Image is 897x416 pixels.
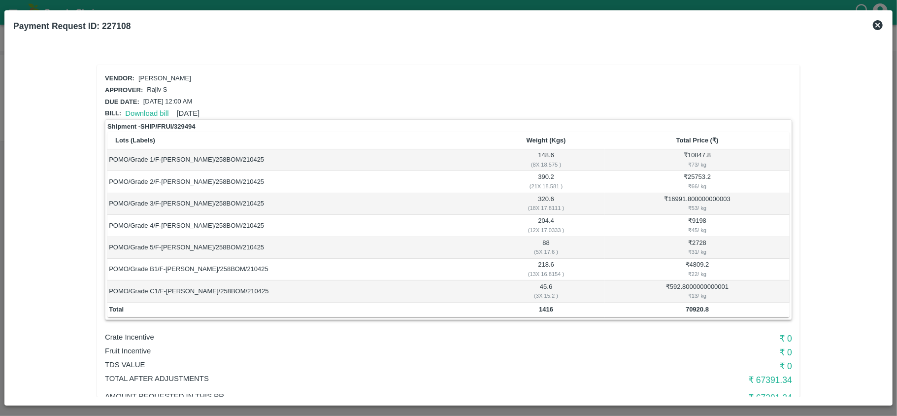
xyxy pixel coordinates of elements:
[676,137,719,144] b: Total Price (₹)
[605,215,790,237] td: ₹ 9198
[605,193,790,215] td: ₹ 16991.800000000003
[487,171,605,193] td: 390.2
[143,97,192,106] p: [DATE] 12:00 AM
[489,291,603,300] div: ( 3 X 15.2 )
[489,226,603,235] div: ( 12 X 17.0333 )
[105,359,563,370] p: TDS VALUE
[607,247,788,256] div: ₹ 31 / kg
[489,270,603,278] div: ( 13 X 16.8154 )
[107,171,487,193] td: POMO/Grade 2/F-[PERSON_NAME]/258BOM/210425
[487,280,605,302] td: 45.6
[107,259,487,280] td: POMO/Grade B1/F-[PERSON_NAME]/258BOM/210425
[487,149,605,171] td: 148.6
[107,215,487,237] td: POMO/Grade 4/F-[PERSON_NAME]/258BOM/210425
[527,137,566,144] b: Weight (Kgs)
[105,391,563,402] p: Amount Requested in this PR
[539,306,553,313] b: 1416
[487,193,605,215] td: 320.6
[607,204,788,212] div: ₹ 53 / kg
[105,346,563,356] p: Fruit Incentive
[487,215,605,237] td: 204.4
[607,270,788,278] div: ₹ 22 / kg
[605,171,790,193] td: ₹ 25753.2
[105,98,139,105] span: Due date:
[605,237,790,259] td: ₹ 2728
[563,359,792,373] h6: ₹ 0
[563,346,792,359] h6: ₹ 0
[607,182,788,191] div: ₹ 66 / kg
[686,306,709,313] b: 70920.8
[13,21,131,31] b: Payment Request ID: 227108
[105,109,121,117] span: Bill:
[607,291,788,300] div: ₹ 13 / kg
[107,280,487,302] td: POMO/Grade C1/F-[PERSON_NAME]/258BOM/210425
[563,332,792,346] h6: ₹ 0
[487,237,605,259] td: 88
[105,373,563,384] p: Total After adjustments
[125,109,168,117] a: Download bill
[147,85,167,95] p: Rajiv S
[563,391,792,405] h6: ₹ 67391.34
[489,182,603,191] div: ( 21 X 18.581 )
[105,86,143,94] span: Approver:
[605,280,790,302] td: ₹ 592.8000000000001
[115,137,155,144] b: Lots (Labels)
[177,109,200,117] span: [DATE]
[107,149,487,171] td: POMO/Grade 1/F-[PERSON_NAME]/258BOM/210425
[607,160,788,169] div: ₹ 73 / kg
[109,306,124,313] b: Total
[563,373,792,387] h6: ₹ 67391.34
[107,122,195,132] strong: Shipment - SHIP/FRUI/329494
[489,204,603,212] div: ( 18 X 17.8111 )
[107,237,487,259] td: POMO/Grade 5/F-[PERSON_NAME]/258BOM/210425
[105,74,134,82] span: Vendor:
[138,74,191,83] p: [PERSON_NAME]
[105,332,563,343] p: Crate Incentive
[107,193,487,215] td: POMO/Grade 3/F-[PERSON_NAME]/258BOM/210425
[489,247,603,256] div: ( 5 X 17.6 )
[489,160,603,169] div: ( 8 X 18.575 )
[605,259,790,280] td: ₹ 4809.2
[607,226,788,235] div: ₹ 45 / kg
[487,259,605,280] td: 218.6
[605,149,790,171] td: ₹ 10847.8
